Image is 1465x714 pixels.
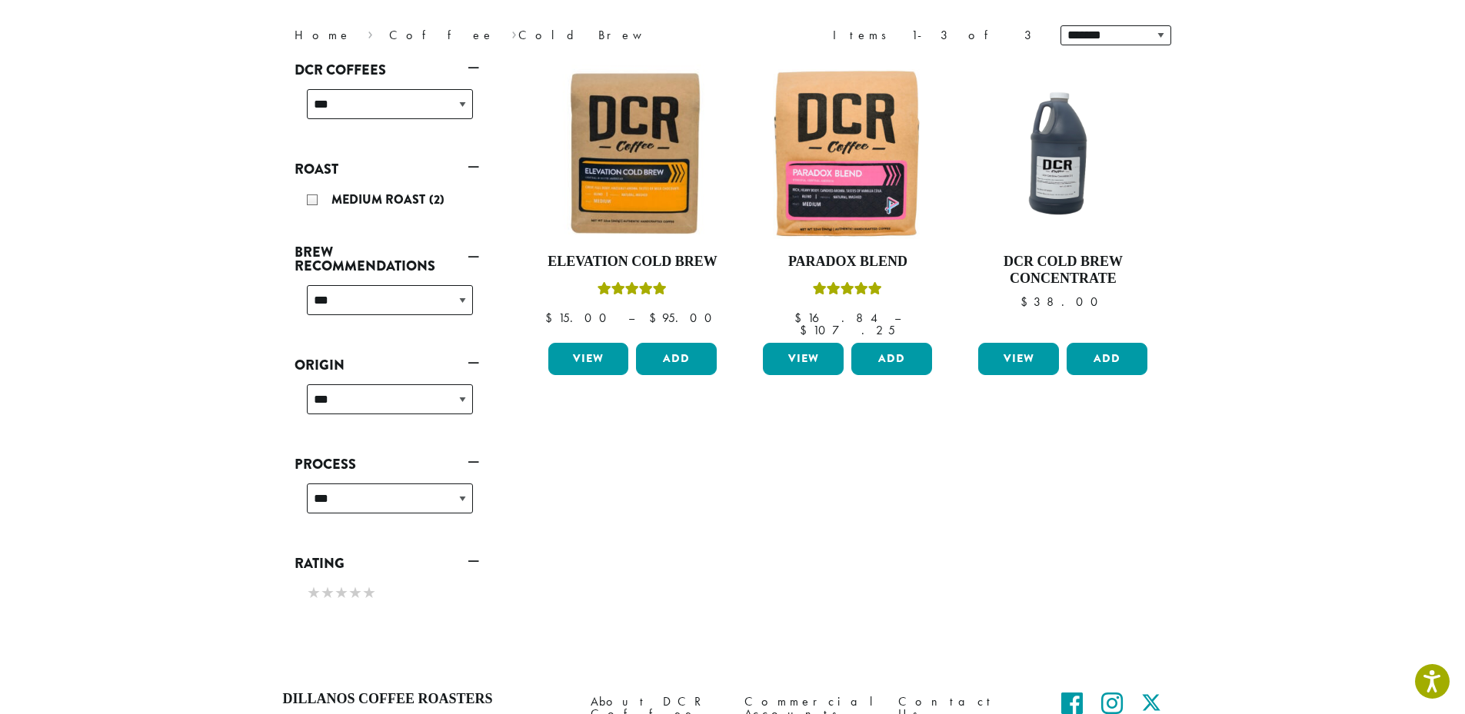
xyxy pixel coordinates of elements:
img: Paradox_Blend-300x300.jpg [759,65,936,241]
div: Brew Recommendations [295,279,479,334]
button: Add [1067,343,1147,375]
a: View [548,343,629,375]
span: $ [1021,294,1034,310]
a: Paradox BlendRated 5.00 out of 5 [759,65,936,337]
span: ★ [307,582,321,604]
button: Add [851,343,932,375]
a: Process [295,451,479,477]
span: › [368,21,373,45]
bdi: 38.00 [1021,294,1105,310]
a: View [763,343,844,375]
button: Add [636,343,717,375]
h4: Paradox Blend [759,254,936,271]
a: Roast [295,156,479,182]
div: Rated 5.00 out of 5 [813,280,882,303]
span: – [628,310,634,326]
span: $ [800,322,813,338]
span: $ [545,310,558,326]
span: Medium Roast [331,191,429,208]
a: Brew Recommendations [295,239,479,279]
a: DCR Coffees [295,57,479,83]
img: Elevation-Cold-Brew-300x300.jpg [544,65,721,241]
h4: Elevation Cold Brew [544,254,721,271]
div: Items 1-3 of 3 [833,26,1037,45]
img: DCR-Cold-Brew-Concentrate.jpg [974,65,1151,241]
span: ★ [362,582,376,604]
bdi: 15.00 [545,310,614,326]
div: DCR Coffees [295,83,479,138]
a: View [978,343,1059,375]
a: Coffee [389,27,494,43]
span: $ [649,310,662,326]
span: $ [794,310,807,326]
a: DCR Cold Brew Concentrate $38.00 [974,65,1151,337]
bdi: 107.25 [800,322,895,338]
div: Rating [295,576,479,612]
div: Origin [295,378,479,433]
a: Home [295,27,351,43]
h4: DCR Cold Brew Concentrate [974,254,1151,287]
a: Rating [295,550,479,576]
span: › [511,21,517,45]
span: ★ [348,582,362,604]
div: Process [295,477,479,532]
span: ★ [335,582,348,604]
bdi: 16.84 [794,310,880,326]
div: Rated 5.00 out of 5 [598,280,667,303]
h4: Dillanos Coffee Roasters [283,691,568,708]
a: Elevation Cold BrewRated 5.00 out of 5 [544,65,721,337]
span: ★ [321,582,335,604]
a: Origin [295,352,479,378]
span: – [894,310,901,326]
nav: Breadcrumb [295,26,710,45]
div: Roast [295,182,479,221]
bdi: 95.00 [649,310,719,326]
span: (2) [429,191,444,208]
